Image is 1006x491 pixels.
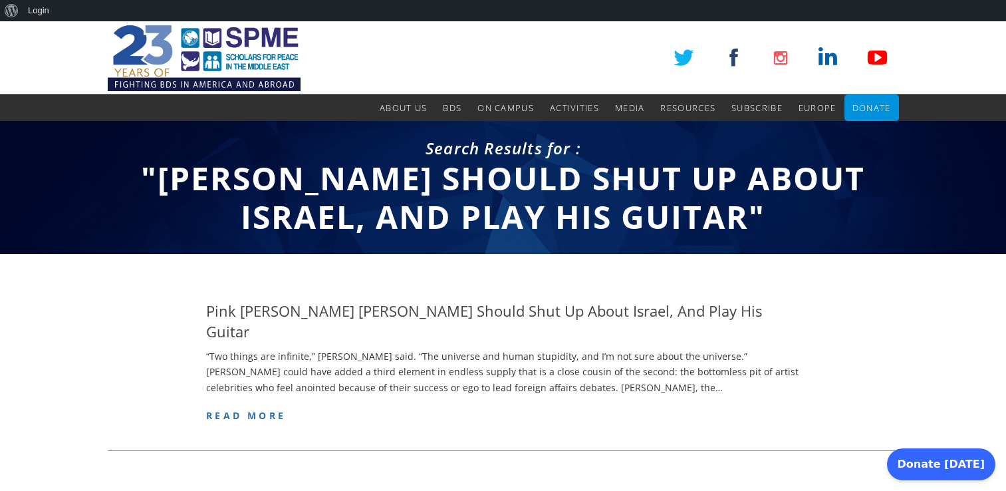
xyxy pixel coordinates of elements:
[799,102,836,114] span: Europe
[141,156,865,238] span: "[PERSON_NAME] Should Shut Up About Israel, And Play His Guitar"
[206,301,800,342] h4: Pink [PERSON_NAME] [PERSON_NAME] Should Shut Up About Israel, And Play His Guitar
[660,94,715,121] a: Resources
[380,102,427,114] span: About Us
[550,94,599,121] a: Activities
[443,94,461,121] a: BDS
[731,94,783,121] a: Subscribe
[380,94,427,121] a: About Us
[206,409,286,422] a: read more
[615,102,645,114] span: Media
[108,21,301,94] img: SPME
[443,102,461,114] span: BDS
[615,94,645,121] a: Media
[852,94,891,121] a: Donate
[477,94,534,121] a: On Campus
[550,102,599,114] span: Activities
[799,94,836,121] a: Europe
[731,102,783,114] span: Subscribe
[108,137,899,160] div: Search Results for :
[206,349,800,396] p: “Two things are infinite,” [PERSON_NAME] said. “The universe and human stupidity, and I’m not sur...
[852,102,891,114] span: Donate
[660,102,715,114] span: Resources
[477,102,534,114] span: On Campus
